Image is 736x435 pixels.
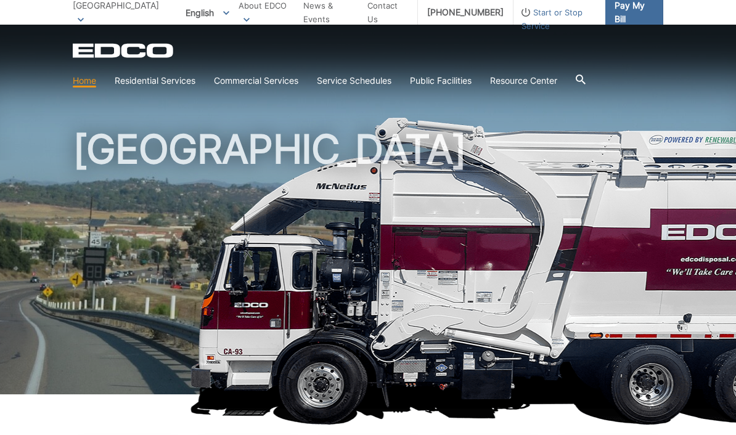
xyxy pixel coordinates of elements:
[490,74,557,87] a: Resource Center
[73,129,663,400] h1: [GEOGRAPHIC_DATA]
[115,74,195,87] a: Residential Services
[73,74,96,87] a: Home
[410,74,472,87] a: Public Facilities
[317,74,391,87] a: Service Schedules
[214,74,298,87] a: Commercial Services
[176,2,239,23] span: English
[73,43,175,58] a: EDCD logo. Return to the homepage.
